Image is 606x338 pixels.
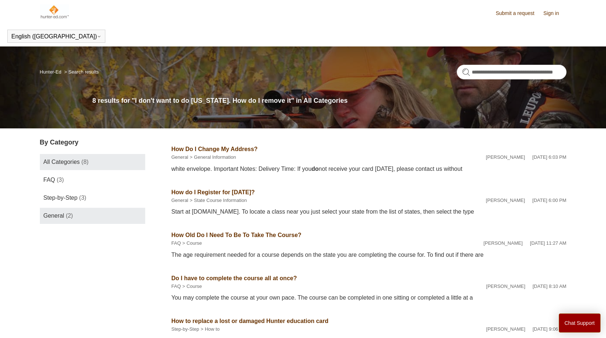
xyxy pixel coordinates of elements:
[172,318,328,324] a: How to replace a lost or damaged Hunter education card
[181,240,202,247] li: Course
[172,326,199,333] li: Step-by-Step
[63,69,99,75] li: Search results
[82,159,89,165] span: (8)
[543,10,567,17] a: Sign in
[172,251,567,259] div: The age requirement needed for a course depends on the state you are completing the course for. T...
[44,159,80,165] span: All Categories
[532,326,566,332] time: 07/28/2022, 09:06
[194,154,236,160] a: General Information
[532,154,567,160] time: 02/12/2024, 18:03
[172,154,188,161] li: General
[187,283,202,289] a: Course
[188,154,236,161] li: General Information
[172,197,188,204] li: General
[66,213,73,219] span: (2)
[181,283,202,290] li: Course
[457,65,567,79] input: Search
[172,154,188,160] a: General
[93,96,567,106] h1: 8 results for "I don't want to do [US_STATE]. How do I remove it" in All Categories
[486,283,525,290] li: [PERSON_NAME]
[486,154,525,161] li: [PERSON_NAME]
[40,4,69,19] img: Hunter-Ed Help Center home page
[188,197,247,204] li: State Course Information
[44,213,64,219] span: General
[172,198,188,203] a: General
[44,195,78,201] span: Step-by-Step
[486,326,525,333] li: [PERSON_NAME]
[172,283,181,289] a: FAQ
[40,154,145,170] a: All Categories (8)
[172,283,181,290] li: FAQ
[532,283,566,289] time: 08/08/2022, 08:10
[532,198,567,203] time: 02/12/2024, 18:00
[57,177,64,183] span: (3)
[312,166,319,172] em: do
[483,240,523,247] li: [PERSON_NAME]
[172,165,567,173] div: white envelope. Important Notes: Delivery Time: If you not receive your card [DATE], please conta...
[187,240,202,246] a: Course
[172,326,199,332] a: Step-by-Step
[40,208,145,224] a: General (2)
[172,189,255,195] a: How do I Register for [DATE]?
[172,293,567,302] div: You may complete the course at your own pace. The course can be completed in one sitting or compl...
[194,198,247,203] a: State Course Information
[530,240,566,246] time: 05/15/2024, 11:27
[172,240,181,246] a: FAQ
[40,69,61,75] a: Hunter-Ed
[486,197,525,204] li: [PERSON_NAME]
[40,69,63,75] li: Hunter-Ed
[559,313,601,333] button: Chat Support
[172,232,302,238] a: How Old Do I Need To Be To Take The Course?
[40,172,145,188] a: FAQ (3)
[40,138,145,147] h3: By Category
[172,240,181,247] li: FAQ
[496,10,542,17] a: Submit a request
[172,146,258,152] a: How Do I Change My Address?
[172,275,297,281] a: Do I have to complete the course all at once?
[79,195,86,201] span: (3)
[205,326,219,332] a: How to
[172,207,567,216] div: Start at [DOMAIN_NAME]. To locate a class near you just select your state from the list of states...
[44,177,55,183] span: FAQ
[199,326,219,333] li: How to
[40,190,145,206] a: Step-by-Step (3)
[11,33,101,40] button: English ([GEOGRAPHIC_DATA])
